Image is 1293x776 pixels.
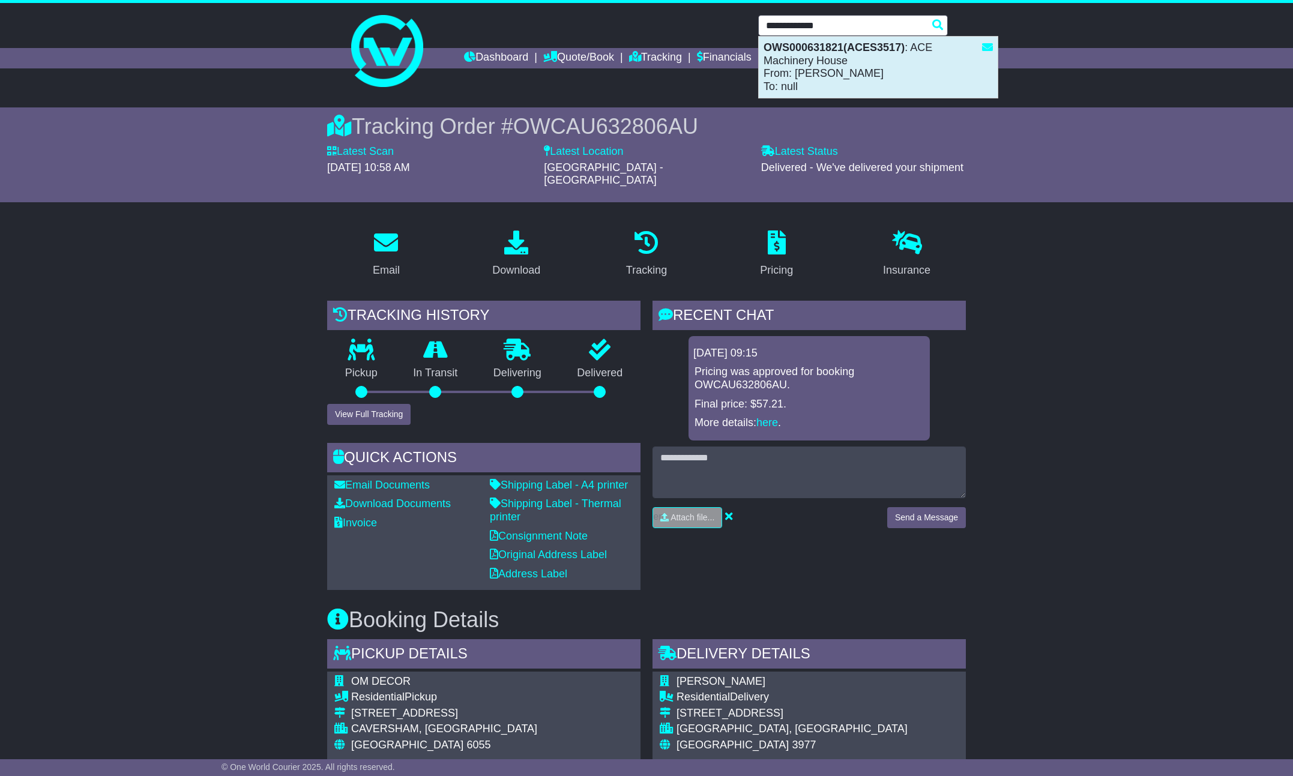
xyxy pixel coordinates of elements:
a: here [756,417,778,429]
p: Pickup [327,367,396,380]
span: [PERSON_NAME] [677,675,765,687]
a: Email Documents [334,479,430,491]
div: RECENT CHAT [653,301,966,333]
span: OM DECOR [351,675,411,687]
a: Dashboard [464,48,528,68]
div: [STREET_ADDRESS] [677,707,908,720]
div: Email [373,262,400,278]
p: More details: . [695,417,924,430]
div: Delivery [677,691,908,704]
strong: OWS000631821(ACES3517) [764,41,905,53]
span: [GEOGRAPHIC_DATA] [351,739,463,751]
div: Quick Actions [327,443,640,475]
label: Latest Scan [327,145,394,158]
div: [DATE] 09:15 [693,347,925,360]
span: OWCAU632806AU [513,114,698,139]
span: 6055 [466,739,490,751]
a: Pricing [752,226,801,283]
div: Pricing [760,262,793,278]
div: CAVERSHAM, [GEOGRAPHIC_DATA] [351,723,537,736]
a: Tracking [629,48,682,68]
h3: Booking Details [327,608,966,632]
span: [GEOGRAPHIC_DATA] [677,739,789,751]
div: Delivery Details [653,639,966,672]
a: Invoice [334,517,377,529]
div: Pickup [351,691,537,704]
a: Tracking [618,226,675,283]
span: [DATE] 10:58 AM [327,161,410,173]
span: 3977 [792,739,816,751]
div: Tracking Order # [327,113,966,139]
span: © One World Courier 2025. All rights reserved. [222,762,395,772]
p: In Transit [396,367,476,380]
a: Download [484,226,548,283]
button: Send a Message [887,507,966,528]
p: Delivering [475,367,559,380]
a: Shipping Label - A4 printer [490,479,628,491]
a: Consignment Note [490,530,588,542]
a: Shipping Label - Thermal printer [490,498,621,523]
a: Address Label [490,568,567,580]
div: Download [492,262,540,278]
span: Residential [677,691,730,703]
div: Pickup Details [327,639,640,672]
span: Delivered - We've delivered your shipment [761,161,963,173]
div: Insurance [883,262,930,278]
div: : ACE Machinery House From: [PERSON_NAME] To: null [759,37,998,98]
a: Quote/Book [543,48,614,68]
label: Latest Status [761,145,838,158]
p: Final price: $57.21. [695,398,924,411]
div: Tracking [626,262,667,278]
div: [GEOGRAPHIC_DATA], [GEOGRAPHIC_DATA] [677,723,908,736]
a: Insurance [875,226,938,283]
p: Pricing was approved for booking OWCAU632806AU. [695,365,924,391]
a: Email [365,226,408,283]
span: Residential [351,691,405,703]
button: View Full Tracking [327,404,411,425]
a: Original Address Label [490,549,607,561]
label: Latest Location [544,145,623,158]
a: Financials [697,48,752,68]
p: Delivered [559,367,641,380]
a: Download Documents [334,498,451,510]
span: [GEOGRAPHIC_DATA] - [GEOGRAPHIC_DATA] [544,161,663,187]
div: [STREET_ADDRESS] [351,707,537,720]
div: Tracking history [327,301,640,333]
